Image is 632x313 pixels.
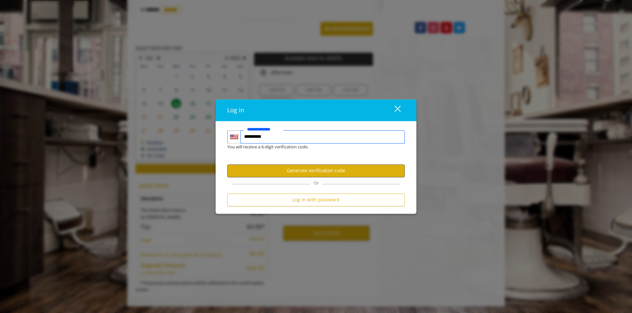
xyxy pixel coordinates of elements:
div: You will receive a 6-digit verification code. [222,143,400,150]
div: Country [227,130,240,143]
div: close dialog [387,105,400,115]
button: close dialog [382,103,405,117]
span: Or [310,180,322,186]
button: Generate verification code [227,164,405,177]
span: Log in [227,106,244,114]
button: Log in with password [227,193,405,206]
